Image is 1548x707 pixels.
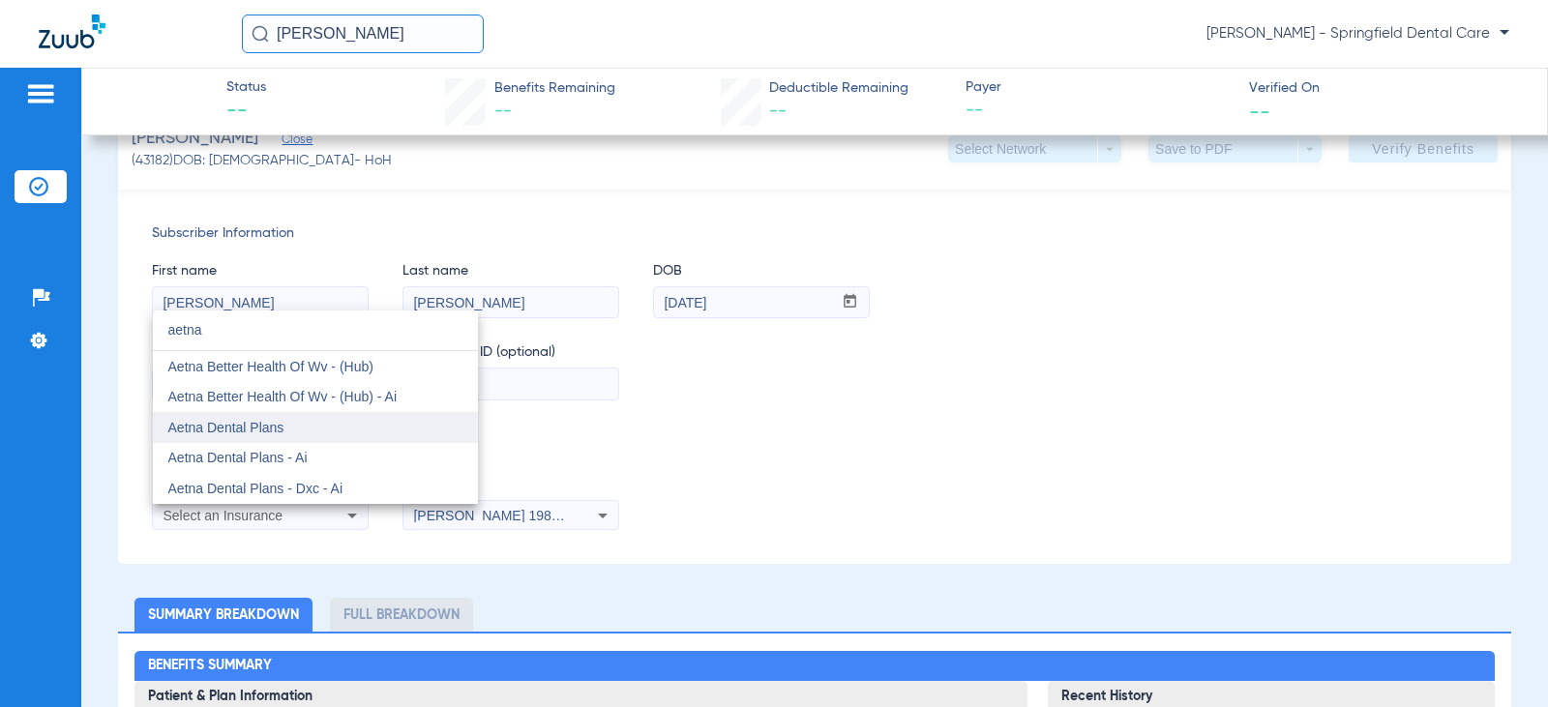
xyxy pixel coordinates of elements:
input: dropdown search [153,310,478,350]
span: Aetna Dental Plans - Ai [168,450,308,465]
span: Aetna Better Health Of Wv - (Hub) - Ai [168,389,398,404]
span: Aetna Dental Plans - Dxc - Ai [168,481,343,496]
span: Aetna Dental Plans [168,420,284,435]
span: Aetna Better Health Of Wv - (Hub) [168,359,373,374]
